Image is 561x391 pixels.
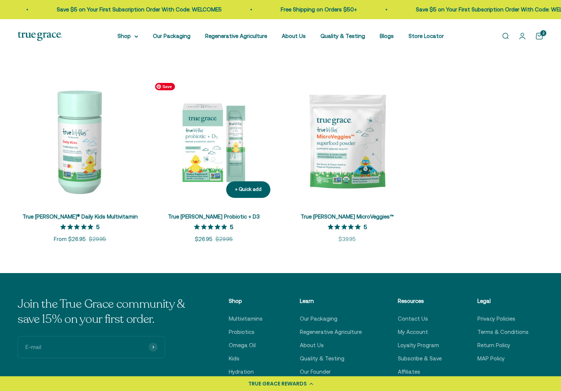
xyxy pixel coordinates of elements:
a: Regenerative Agriculture [205,33,267,39]
p: Join the True Grace community & save 15% on your first order. [18,297,193,327]
a: True [PERSON_NAME]® Daily Kids Multivitamin [22,213,138,220]
a: Return Policy [477,341,510,350]
a: True [PERSON_NAME] Probiotic + D3 [168,213,260,220]
span: 5 out of 5 stars rating in total 3 reviews. [328,222,364,232]
div: + Quick add [235,186,262,193]
a: About Us [300,341,324,350]
a: Subscribe & Save [398,354,442,363]
sale-price: $39.95 [339,235,356,244]
img: Vitamin D is essential for your little one’s development and immune health, and it can be tricky ... [151,79,276,204]
span: Save [155,83,175,90]
a: Omega Oil [229,341,256,350]
a: Free Shipping on Orders $50+ [253,6,330,13]
a: Hydration [229,367,254,376]
a: Affiliates [398,367,420,376]
sale-price: $26.95 [195,235,213,244]
div: TRUE GRACE REWARDS [248,380,307,388]
a: Privacy Policies [477,314,515,323]
a: Multivitamins [229,314,263,323]
img: True Littles® Daily Kids Multivitamin [18,79,143,204]
summary: Shop [118,32,138,41]
p: 5 [364,223,367,230]
a: Quality & Testing [320,33,365,39]
a: Our Packaging [300,314,337,323]
p: Legal [477,297,529,306]
p: 5 [96,223,99,230]
span: 5 out of 5 stars rating in total 6 reviews. [60,222,96,232]
a: Quality & Testing [300,354,344,363]
a: My Account [398,328,428,336]
a: True [PERSON_NAME] MicroVeggies™ [301,213,394,220]
img: Kids Daily Superfood for Immune Health* Easy way for kids to get more greens in their diet Regene... [285,79,410,204]
button: + Quick add [226,181,270,198]
a: Our Founder [300,367,331,376]
a: Regenerative Agriculture [300,328,362,336]
compare-at-price: $29.95 [89,235,106,244]
span: 5 out of 5 stars rating in total 4 reviews. [194,222,230,232]
p: Shop [229,297,264,306]
p: Learn [300,297,362,306]
p: Resources [398,297,442,306]
a: Probiotics [229,328,255,336]
a: Our Packaging [153,33,190,39]
a: Blogs [380,33,394,39]
a: Contact Us [398,314,428,323]
a: Loyalty Program [398,341,439,350]
p: 5 [230,223,233,230]
a: Store Locator [409,33,444,39]
a: Terms & Conditions [477,328,529,336]
compare-at-price: $29.95 [215,235,233,244]
cart-count: 2 [540,30,546,36]
a: Kids [229,354,239,363]
a: About Us [282,33,306,39]
p: Save $5 on Your First Subscription Order With Code: WELCOME5 [29,5,194,14]
p: Save $5 on Your First Subscription Order With Code: WELCOME5 [389,5,554,14]
sale-price: From $26.95 [54,235,86,244]
a: MAP Policy [477,354,505,363]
